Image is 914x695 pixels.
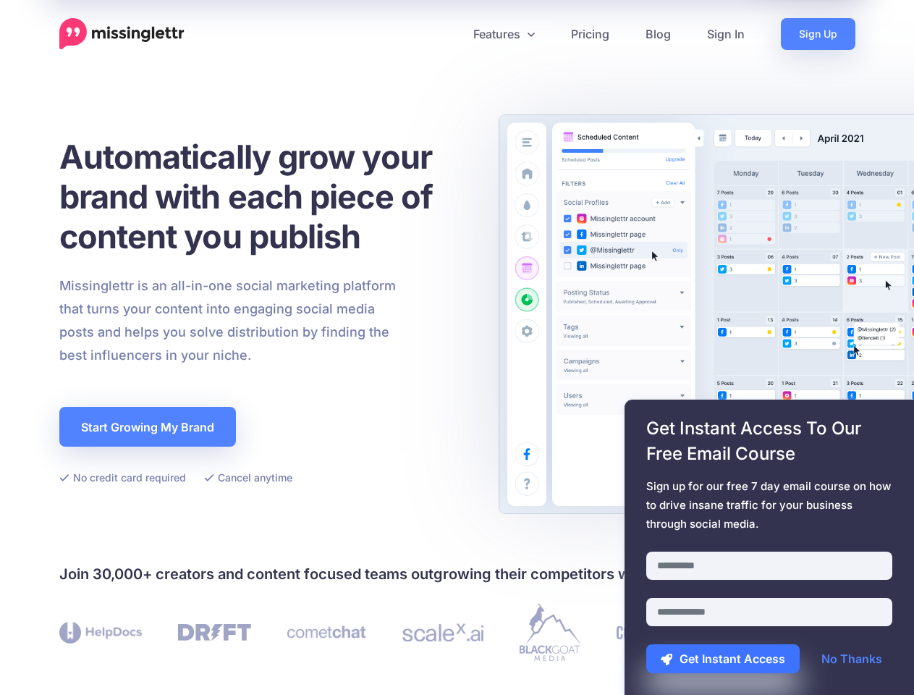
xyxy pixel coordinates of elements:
[807,644,897,673] a: No Thanks
[59,137,468,256] h1: Automatically grow your brand with each piece of content you publish
[59,274,397,367] p: Missinglettr is an all-in-one social marketing platform that turns your content into engaging soc...
[59,407,236,447] a: Start Growing My Brand
[689,18,763,50] a: Sign In
[646,477,892,534] span: Sign up for our free 7 day email course on how to drive insane traffic for your business through ...
[553,18,627,50] a: Pricing
[781,18,855,50] a: Sign Up
[59,563,855,586] h4: Join 30,000+ creators and content focused teams outgrowing their competitors with Missinglettr
[627,18,689,50] a: Blog
[646,416,892,466] span: Get Instant Access To Our Free Email Course
[646,644,800,673] button: Get Instant Access
[455,18,553,50] a: Features
[59,18,185,50] a: Home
